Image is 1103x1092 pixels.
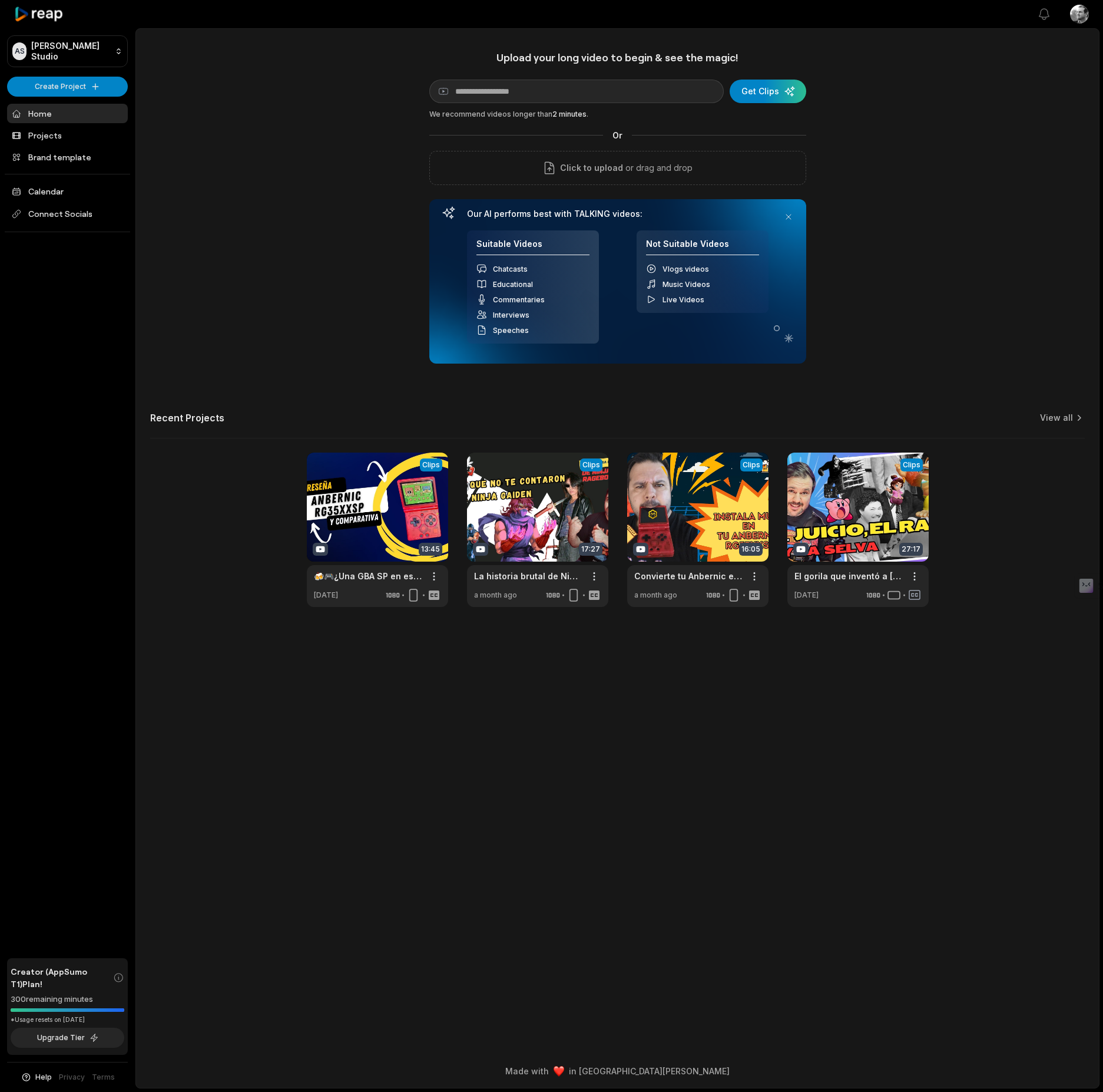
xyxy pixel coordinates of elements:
h2: Recent Projects [150,412,224,424]
span: Vlogs videos [663,265,709,273]
span: Connect Socials [7,203,128,225]
a: Calendar [7,182,128,201]
span: Commentaries [493,295,545,304]
a: Convierte tu Anbernic en una máquina retro definitiva| Guía para instalar MUOS en la RG35XXSP | BNP [634,570,743,582]
span: Or [603,129,632,141]
div: We recommend videos longer than . [429,109,806,120]
a: Privacy [59,1072,85,1083]
span: Interviews [493,311,529,319]
a: Projects [7,126,128,145]
h4: Not Suitable Videos [646,239,759,256]
div: Made with in [GEOGRAPHIC_DATA][PERSON_NAME] [147,1065,1088,1077]
h1: Upload your long video to begin & see the magic! [429,51,806,64]
a: View all [1040,412,1073,424]
span: Creator (AppSumo T1) Plan! [11,965,113,990]
button: Upgrade Tier [11,1028,124,1048]
div: 300 remaining minutes [11,994,124,1005]
a: Home [7,104,128,123]
button: Create Project [7,77,128,97]
span: Click to upload [560,161,623,175]
p: or drag and drop [623,161,693,175]
span: Help [35,1072,52,1083]
div: AS [12,42,27,60]
h3: Our AI performs best with TALKING videos: [467,209,769,219]
span: Music Videos [663,280,710,289]
a: Terms [92,1072,115,1083]
a: El gorila que inventó a [PERSON_NAME]: juicio y secretos | La historia detrás de [PERSON_NAME] | ... [794,570,903,582]
img: heart emoji [554,1066,564,1077]
a: 🍻🎮¿Una GBA SP en esteroides? | Review de la Anbernic RG35XXSP [314,570,422,582]
p: [PERSON_NAME] Studio [31,41,110,62]
span: Educational [493,280,533,289]
button: Get Clips [730,80,806,103]
h4: Suitable Videos [476,239,589,256]
span: Live Videos [663,295,704,304]
a: Brand template [7,147,128,167]
span: Chatcasts [493,265,528,273]
span: Speeches [493,326,529,335]
span: 2 minutes [552,110,587,118]
button: Help [21,1072,52,1083]
a: La historia brutal de Ninja Gaiden | NES, Xbox, OVAs y el regreso [PERSON_NAME] en Ragebound | LHDDG [474,570,582,582]
div: *Usage resets on [DATE] [11,1015,124,1024]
